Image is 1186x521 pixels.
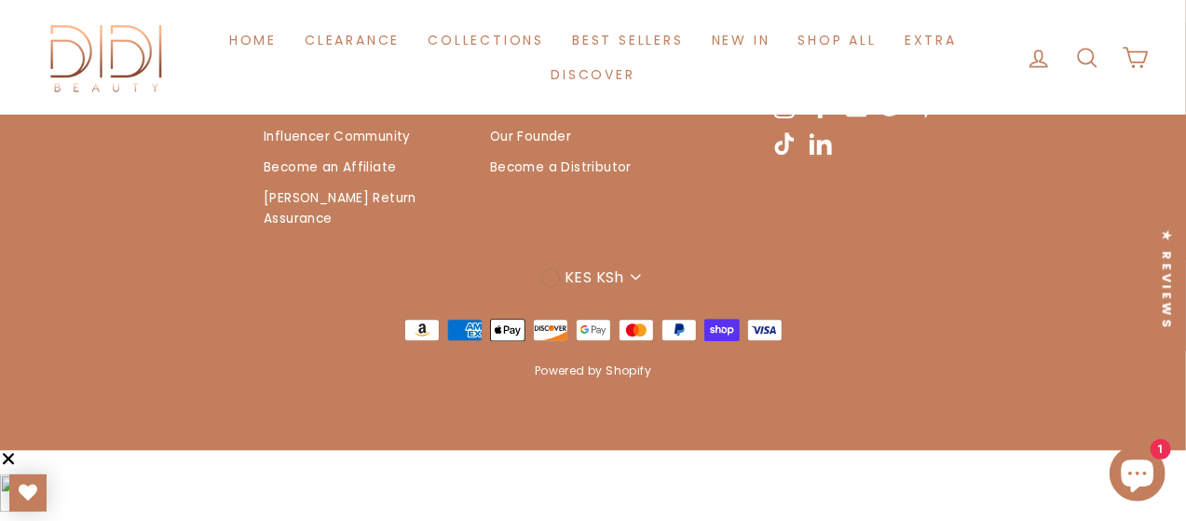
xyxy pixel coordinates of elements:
[891,22,971,57] a: Extra
[291,22,414,57] a: Clearance
[537,58,648,92] a: Discover
[177,22,1009,92] ul: Primary
[490,154,632,182] a: Become a Distributor
[37,19,177,96] img: Didi Beauty Co.
[490,123,571,151] a: Our Founder
[536,264,650,290] button: KES KSh
[264,185,470,233] a: [PERSON_NAME] Return Assurance
[215,22,291,57] a: Home
[565,266,624,290] span: KES KSh
[264,123,411,151] a: Influencer Community
[698,22,784,57] a: New in
[1147,210,1186,350] div: Click to open Judge.me floating reviews tab
[535,363,651,378] a: Powered by Shopify
[1104,446,1171,506] inbox-online-store-chat: Shopify online store chat
[9,474,47,512] a: My Wishlist
[264,154,397,182] a: Become an Affiliate
[414,22,558,57] a: Collections
[558,22,698,57] a: Best Sellers
[784,22,891,57] a: Shop All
